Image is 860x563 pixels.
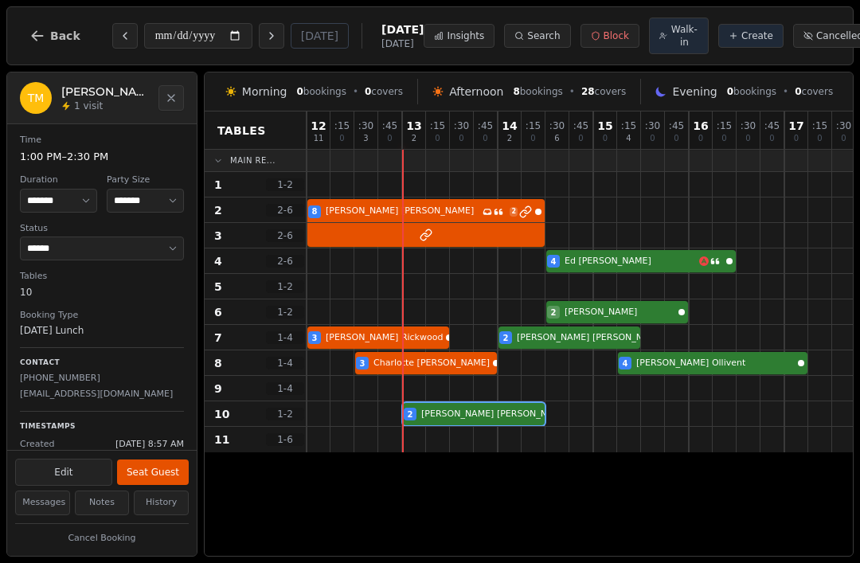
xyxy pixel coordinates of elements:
[358,121,373,131] span: : 30
[326,331,443,345] span: [PERSON_NAME] Rickwood
[727,86,733,97] span: 0
[581,85,626,98] span: covers
[20,358,184,369] p: Contact
[526,121,541,131] span: : 15
[20,82,52,114] div: TM
[649,18,709,54] button: Walk-in
[214,177,222,193] span: 1
[217,123,266,139] span: Tables
[15,529,189,549] button: Cancel Booking
[20,372,184,385] p: [PHONE_NUMBER]
[551,307,557,319] span: 2
[795,85,833,98] span: covers
[636,357,795,370] span: [PERSON_NAME] Ollivent
[812,121,827,131] span: : 15
[214,304,222,320] span: 6
[314,135,324,143] span: 11
[259,23,284,49] button: Next day
[20,149,184,165] dd: 1:00 PM – 2:30 PM
[718,24,784,48] button: Create
[20,285,184,299] dd: 10
[214,381,222,397] span: 9
[670,23,698,49] span: Walk-in
[549,121,565,131] span: : 30
[502,120,517,131] span: 14
[551,256,557,268] span: 4
[365,85,403,98] span: covers
[836,121,851,131] span: : 30
[107,174,184,187] dt: Party Size
[603,135,608,143] span: 0
[565,306,675,319] span: [PERSON_NAME]
[20,222,184,236] dt: Status
[296,86,303,97] span: 0
[312,205,318,217] span: 8
[266,280,304,293] span: 1 - 2
[20,323,184,338] dd: [DATE] Lunch
[764,121,780,131] span: : 45
[507,135,512,143] span: 2
[15,459,112,486] button: Edit
[421,408,569,421] span: [PERSON_NAME] [PERSON_NAME]
[311,120,326,131] span: 12
[693,120,708,131] span: 16
[339,135,344,143] span: 0
[783,85,788,98] span: •
[530,135,535,143] span: 0
[623,358,628,369] span: 4
[503,332,509,344] span: 2
[504,24,570,48] button: Search
[74,100,103,112] span: 1 visit
[214,432,229,448] span: 11
[447,29,484,42] span: Insights
[266,433,304,446] span: 1 - 6
[266,178,304,191] span: 1 - 2
[459,135,463,143] span: 0
[360,358,365,369] span: 3
[510,207,518,217] span: 2
[645,121,660,131] span: : 30
[291,23,349,49] button: [DATE]
[266,204,304,217] span: 2 - 6
[788,120,803,131] span: 17
[513,86,519,97] span: 8
[17,17,93,55] button: Back
[117,459,189,485] button: Seat Guest
[741,121,756,131] span: : 30
[20,134,184,147] dt: Time
[353,85,358,98] span: •
[266,331,304,344] span: 1 - 4
[214,228,222,244] span: 3
[604,29,629,42] span: Block
[710,256,720,266] svg: Customer message
[20,174,97,187] dt: Duration
[158,85,184,111] button: Close
[266,229,304,242] span: 2 - 6
[578,135,583,143] span: 0
[454,121,469,131] span: : 30
[795,86,801,97] span: 0
[573,121,588,131] span: : 45
[699,256,709,266] svg: Allergens: Gluten
[214,355,222,371] span: 8
[412,135,416,143] span: 2
[387,135,392,143] span: 0
[650,135,655,143] span: 0
[381,37,424,50] span: [DATE]
[621,121,636,131] span: : 15
[717,121,732,131] span: : 15
[478,121,493,131] span: : 45
[517,331,665,345] span: [PERSON_NAME] [PERSON_NAME]
[794,135,799,143] span: 0
[115,438,184,452] span: [DATE] 8:57 AM
[20,438,55,452] span: Created
[20,309,184,323] dt: Booking Type
[494,207,503,217] svg: Customer message
[363,135,368,143] span: 3
[266,255,304,268] span: 2 - 6
[20,388,184,401] p: [EMAIL_ADDRESS][DOMAIN_NAME]
[741,29,773,42] span: Create
[266,382,304,395] span: 1 - 4
[727,85,776,98] span: bookings
[674,135,678,143] span: 0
